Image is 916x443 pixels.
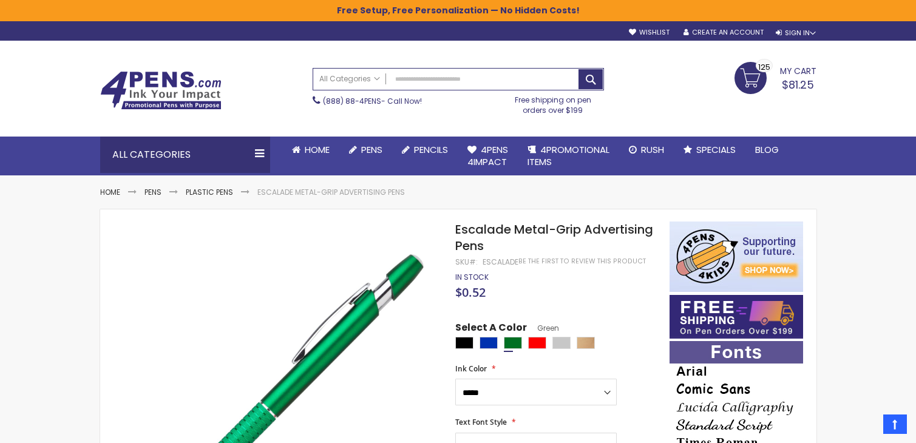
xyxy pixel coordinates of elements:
div: Sign In [776,29,816,38]
div: Copper [577,337,595,349]
strong: SKU [455,257,478,267]
a: Rush [619,137,674,163]
span: 4Pens 4impact [467,143,508,168]
a: Pens [144,187,161,197]
a: Pencils [392,137,458,163]
a: Specials [674,137,745,163]
a: (888) 88-4PENS [323,96,381,106]
span: Select A Color [455,321,527,337]
a: $81.25 125 [734,62,816,92]
div: Black [455,337,473,349]
span: Green [527,323,559,333]
a: Home [100,187,120,197]
span: Blog [755,143,779,156]
a: Blog [745,137,789,163]
span: All Categories [319,74,380,84]
a: Create an Account [684,28,764,37]
span: 125 [758,61,770,73]
span: Text Font Style [455,417,507,427]
span: Home [305,143,330,156]
span: 4PROMOTIONAL ITEMS [528,143,609,168]
a: 4PROMOTIONALITEMS [518,137,619,176]
span: Specials [696,143,736,156]
a: Home [282,137,339,163]
img: Free shipping on orders over $199 [670,295,803,339]
span: Rush [641,143,664,156]
span: - Call Now! [323,96,422,106]
div: Free shipping on pen orders over $199 [502,90,604,115]
span: Pencils [414,143,448,156]
a: 4Pens4impact [458,137,518,176]
span: $0.52 [455,284,486,300]
a: All Categories [313,69,386,89]
span: Ink Color [455,364,487,374]
iframe: Google Customer Reviews [816,410,916,443]
a: Be the first to review this product [518,257,646,266]
img: 4Pens Custom Pens and Promotional Products [100,71,222,110]
div: All Categories [100,137,270,173]
div: Red [528,337,546,349]
div: Silver [552,337,571,349]
div: Availability [455,272,489,282]
a: Wishlist [629,28,670,37]
div: Blue [480,337,498,349]
span: Pens [361,143,382,156]
img: 4pens 4 kids [670,221,803,292]
div: Escalade [483,257,518,267]
div: Green [504,337,522,349]
a: Plastic Pens [186,187,233,197]
span: $81.25 [782,77,814,92]
li: Escalade Metal-Grip Advertising Pens [257,188,405,197]
a: Pens [339,137,392,163]
span: In stock [455,272,489,282]
span: Escalade Metal-Grip Advertising Pens [455,221,653,254]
